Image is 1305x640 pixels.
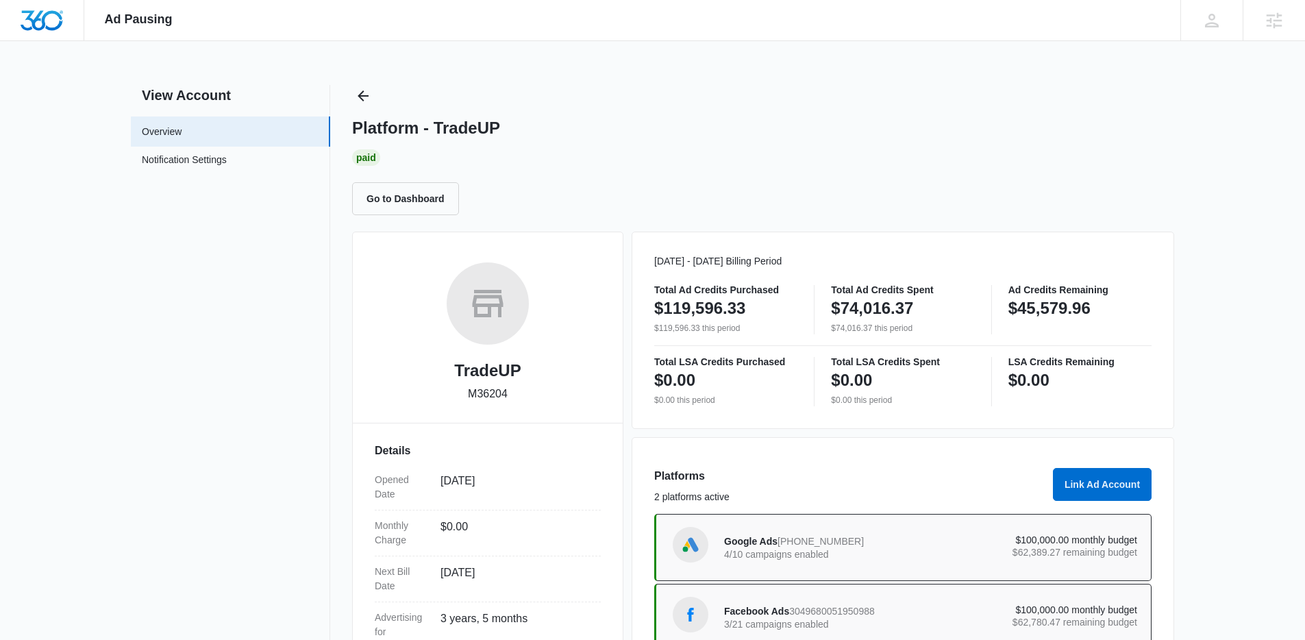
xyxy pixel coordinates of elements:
p: M36204 [468,386,508,402]
p: Total LSA Credits Spent [831,357,974,367]
span: 3049680051950988 [789,606,875,617]
p: 4/10 campaigns enabled [724,550,931,559]
dd: $0.00 [440,519,590,547]
p: Ad Credits Remaining [1008,285,1152,295]
button: Back [352,85,374,107]
div: Next Bill Date[DATE] [375,556,601,602]
dd: 3 years, 5 months [440,611,590,639]
span: Ad Pausing [105,12,173,27]
span: Facebook Ads [724,606,789,617]
div: Monthly Charge$0.00 [375,510,601,556]
span: [PHONE_NUMBER] [778,536,864,547]
p: $0.00 this period [831,394,974,406]
p: 3/21 campaigns enabled [724,619,931,629]
p: $119,596.33 this period [654,322,797,334]
button: Go to Dashboard [352,182,459,215]
a: Go to Dashboard [352,193,467,204]
p: Total Ad Credits Purchased [654,285,797,295]
p: $100,000.00 monthly budget [931,605,1138,615]
h3: Platforms [654,468,1045,484]
p: Total LSA Credits Purchased [654,357,797,367]
p: $0.00 [1008,369,1049,391]
a: Overview [142,125,182,139]
span: Google Ads [724,536,778,547]
p: $74,016.37 this period [831,322,974,334]
p: $62,780.47 remaining budget [931,617,1138,627]
img: Facebook Ads [680,604,701,625]
dt: Next Bill Date [375,565,430,593]
p: Total Ad Credits Spent [831,285,974,295]
a: Google AdsGoogle Ads[PHONE_NUMBER]4/10 campaigns enabled$100,000.00 monthly budget$62,389.27 rema... [654,514,1152,581]
h2: View Account [131,85,330,106]
h1: Platform - TradeUP [352,118,500,138]
p: $119,596.33 [654,297,745,319]
dd: [DATE] [440,565,590,593]
a: Notification Settings [142,153,227,171]
p: $0.00 [654,369,695,391]
img: Google Ads [680,534,701,555]
p: 2 platforms active [654,490,1045,504]
h2: TradeUP [454,358,521,383]
dt: Advertising for [375,611,430,639]
p: [DATE] - [DATE] Billing Period [654,254,1152,269]
p: $0.00 [831,369,872,391]
dt: Opened Date [375,473,430,502]
p: $100,000.00 monthly budget [931,535,1138,545]
h3: Details [375,443,601,459]
div: Paid [352,149,380,166]
p: $45,579.96 [1008,297,1091,319]
p: $62,389.27 remaining budget [931,547,1138,557]
p: $0.00 this period [654,394,797,406]
dd: [DATE] [440,473,590,502]
div: Opened Date[DATE] [375,465,601,510]
dt: Monthly Charge [375,519,430,547]
button: Link Ad Account [1053,468,1152,501]
p: LSA Credits Remaining [1008,357,1152,367]
p: $74,016.37 [831,297,913,319]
